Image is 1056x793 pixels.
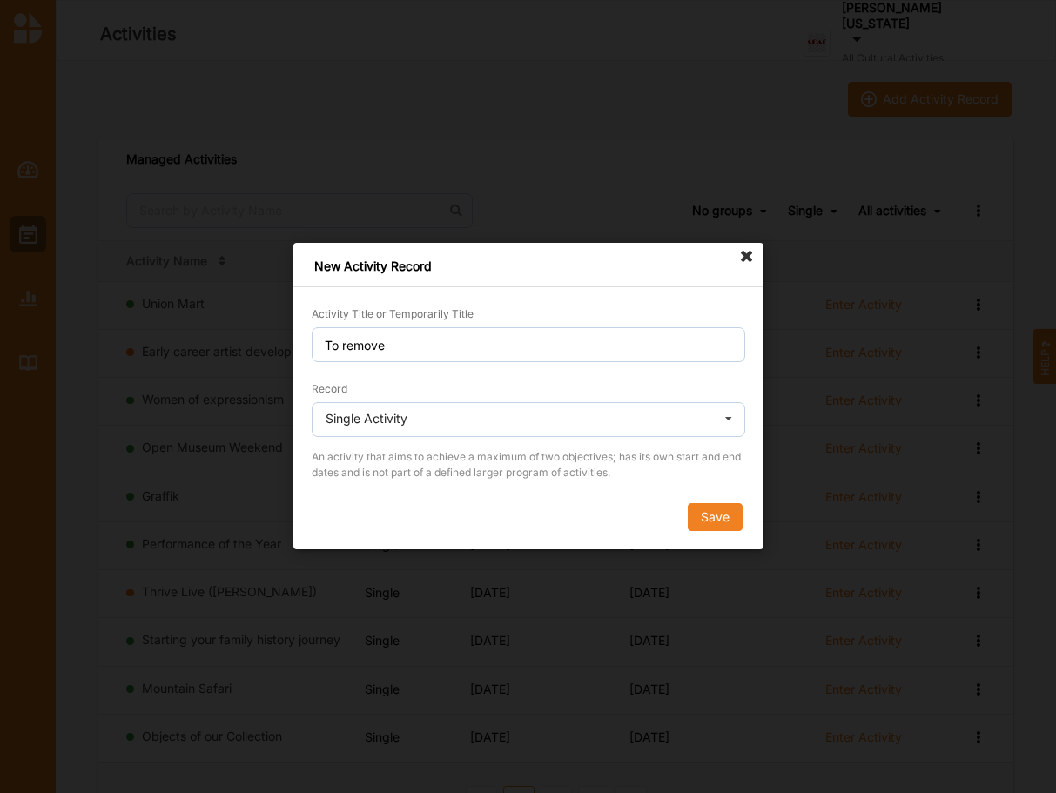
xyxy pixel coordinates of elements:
div: Single Activity [326,413,407,425]
div: New Activity Record [293,243,763,287]
button: Save [687,504,742,532]
input: Title [312,327,745,362]
label: Activity Title or Temporarily Title [312,307,474,321]
div: An activity that aims to achieve a maximum of two objectives; has its own start and end dates and... [312,449,745,481]
label: Record [312,382,347,396]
